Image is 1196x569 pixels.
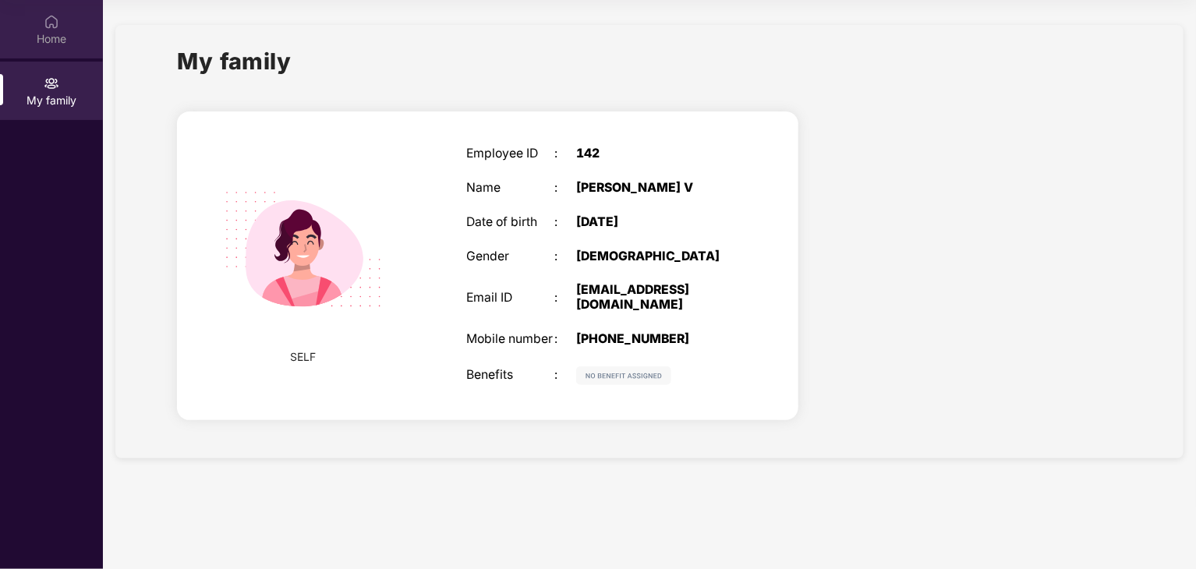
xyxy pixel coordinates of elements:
[576,215,731,230] div: [DATE]
[554,368,576,383] div: :
[554,181,576,196] div: :
[291,348,317,366] span: SELF
[466,249,554,264] div: Gender
[466,181,554,196] div: Name
[466,332,554,347] div: Mobile number
[554,249,576,264] div: :
[554,332,576,347] div: :
[177,44,292,79] h1: My family
[466,147,554,161] div: Employee ID
[554,215,576,230] div: :
[554,291,576,306] div: :
[576,147,731,161] div: 142
[466,368,554,383] div: Benefits
[576,283,731,313] div: [EMAIL_ADDRESS][DOMAIN_NAME]
[576,181,731,196] div: [PERSON_NAME] V
[576,332,731,347] div: [PHONE_NUMBER]
[44,76,59,91] img: svg+xml;base64,PHN2ZyB3aWR0aD0iMjAiIGhlaWdodD0iMjAiIHZpZXdCb3g9IjAgMCAyMCAyMCIgZmlsbD0ibm9uZSIgeG...
[466,291,554,306] div: Email ID
[44,14,59,30] img: svg+xml;base64,PHN2ZyBpZD0iSG9tZSIgeG1sbnM9Imh0dHA6Ly93d3cudzMub3JnLzIwMDAvc3ZnIiB3aWR0aD0iMjAiIG...
[576,249,731,264] div: [DEMOGRAPHIC_DATA]
[554,147,576,161] div: :
[204,150,402,348] img: svg+xml;base64,PHN2ZyB4bWxucz0iaHR0cDovL3d3dy53My5vcmcvMjAwMC9zdmciIHdpZHRoPSIyMjQiIGhlaWdodD0iMT...
[466,215,554,230] div: Date of birth
[576,366,671,385] img: svg+xml;base64,PHN2ZyB4bWxucz0iaHR0cDovL3d3dy53My5vcmcvMjAwMC9zdmciIHdpZHRoPSIxMjIiIGhlaWdodD0iMj...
